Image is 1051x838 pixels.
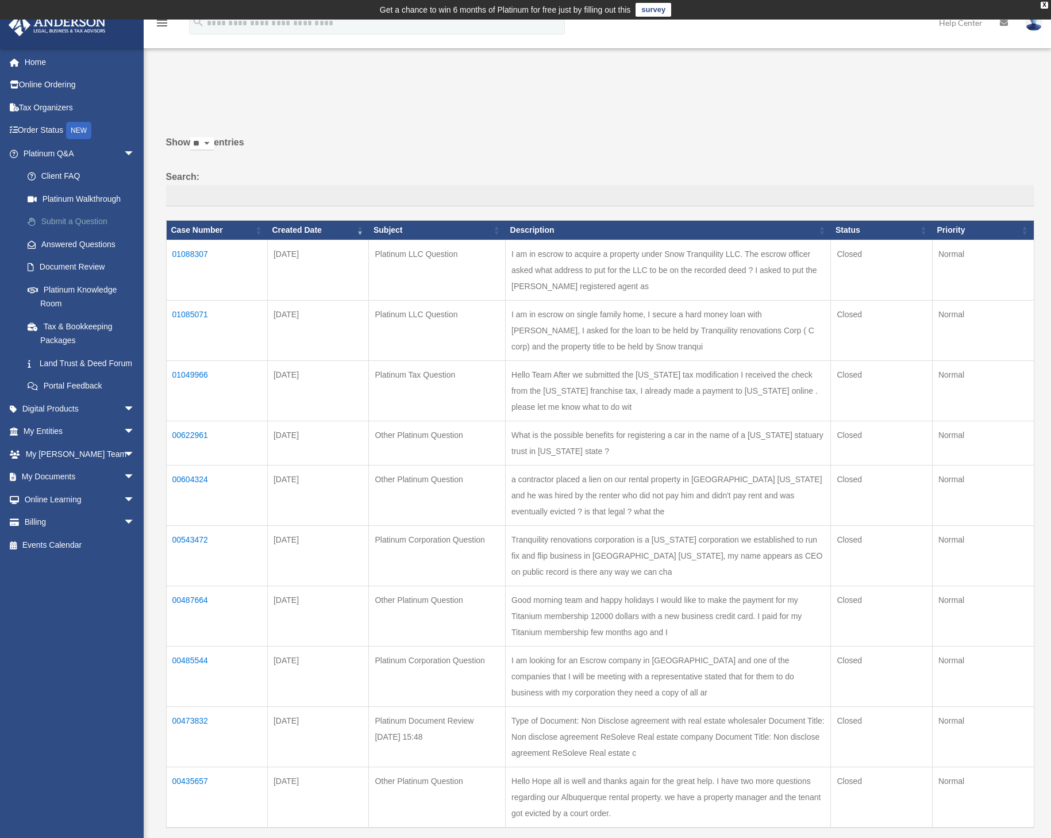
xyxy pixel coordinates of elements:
[506,525,831,586] td: Tranquility renovations corporation is a [US_STATE] corporation we established to run fix and fli...
[506,646,831,706] td: I am looking for an Escrow company in [GEOGRAPHIC_DATA] and one of the companies that I will be m...
[932,586,1034,646] td: Normal
[166,465,267,525] td: 00604324
[267,465,368,525] td: [DATE]
[190,137,214,151] select: Showentries
[831,300,932,360] td: Closed
[166,706,267,767] td: 00473832
[16,352,152,375] a: Land Trust & Deed Forum
[155,16,169,30] i: menu
[267,525,368,586] td: [DATE]
[506,421,831,465] td: What is the possible benefits for registering a car in the name of a [US_STATE] statuary trust in...
[932,465,1034,525] td: Normal
[8,142,152,165] a: Platinum Q&Aarrow_drop_down
[5,14,109,36] img: Anderson Advisors Platinum Portal
[8,420,152,443] a: My Entitiesarrow_drop_down
[16,256,152,279] a: Document Review
[166,767,267,828] td: 00435657
[1041,2,1048,9] div: close
[267,221,368,240] th: Created Date: activate to sort column ascending
[369,221,506,240] th: Subject: activate to sort column ascending
[66,122,91,139] div: NEW
[8,533,152,556] a: Events Calendar
[8,397,152,420] a: Digital Productsarrow_drop_down
[124,511,147,535] span: arrow_drop_down
[267,240,368,300] td: [DATE]
[831,706,932,767] td: Closed
[8,119,152,143] a: Order StatusNEW
[506,300,831,360] td: I am in escrow on single family home, I secure a hard money loan with [PERSON_NAME], I asked for ...
[16,165,152,188] a: Client FAQ
[831,421,932,465] td: Closed
[267,421,368,465] td: [DATE]
[831,465,932,525] td: Closed
[831,240,932,300] td: Closed
[124,397,147,421] span: arrow_drop_down
[166,646,267,706] td: 00485544
[932,240,1034,300] td: Normal
[166,586,267,646] td: 00487664
[506,586,831,646] td: Good morning team and happy holidays I would like to make the payment for my Titanium membership ...
[166,525,267,586] td: 00543472
[267,646,368,706] td: [DATE]
[369,240,506,300] td: Platinum LLC Question
[932,360,1034,421] td: Normal
[267,360,368,421] td: [DATE]
[932,300,1034,360] td: Normal
[369,360,506,421] td: Platinum Tax Question
[124,142,147,166] span: arrow_drop_down
[8,443,152,466] a: My [PERSON_NAME] Teamarrow_drop_down
[506,706,831,767] td: Type of Document: Non Disclose agreement with real estate wholesaler Document Title: Non disclose...
[124,420,147,444] span: arrow_drop_down
[369,586,506,646] td: Other Platinum Question
[506,767,831,828] td: Hello Hope all is well and thanks again for the great help. I have two more questions regarding o...
[506,465,831,525] td: a contractor placed a lien on our rental property in [GEOGRAPHIC_DATA] [US_STATE] and he was hire...
[831,586,932,646] td: Closed
[932,221,1034,240] th: Priority: activate to sort column ascending
[267,706,368,767] td: [DATE]
[831,221,932,240] th: Status: activate to sort column ascending
[16,210,152,233] a: Submit a Question
[166,421,267,465] td: 00622961
[166,360,267,421] td: 01049966
[166,300,267,360] td: 01085071
[166,169,1034,207] label: Search:
[8,511,152,534] a: Billingarrow_drop_down
[380,3,631,17] div: Get a chance to win 6 months of Platinum for free just by filling out this
[506,360,831,421] td: Hello Team After we submitted the [US_STATE] tax modification I received the check from the [US_S...
[124,443,147,466] span: arrow_drop_down
[16,278,152,315] a: Platinum Knowledge Room
[932,706,1034,767] td: Normal
[267,300,368,360] td: [DATE]
[369,646,506,706] td: Platinum Corporation Question
[506,221,831,240] th: Description: activate to sort column ascending
[8,74,152,97] a: Online Ordering
[831,360,932,421] td: Closed
[8,466,152,489] a: My Documentsarrow_drop_down
[8,96,152,119] a: Tax Organizers
[369,767,506,828] td: Other Platinum Question
[166,134,1034,162] label: Show entries
[124,488,147,512] span: arrow_drop_down
[1025,14,1042,31] img: User Pic
[369,300,506,360] td: Platinum LLC Question
[831,767,932,828] td: Closed
[166,240,267,300] td: 01088307
[8,488,152,511] a: Online Learningarrow_drop_down
[155,20,169,30] a: menu
[506,240,831,300] td: I am in escrow to acquire a property under Snow Tranquility LLC. The escrow officer asked what ad...
[16,233,147,256] a: Answered Questions
[932,421,1034,465] td: Normal
[369,525,506,586] td: Platinum Corporation Question
[192,16,205,28] i: search
[932,525,1034,586] td: Normal
[831,525,932,586] td: Closed
[932,767,1034,828] td: Normal
[16,315,152,352] a: Tax & Bookkeeping Packages
[369,706,506,767] td: Platinum Document Review [DATE] 15:48
[369,465,506,525] td: Other Platinum Question
[16,187,152,210] a: Platinum Walkthrough
[267,586,368,646] td: [DATE]
[166,185,1034,207] input: Search:
[166,221,267,240] th: Case Number: activate to sort column ascending
[932,646,1034,706] td: Normal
